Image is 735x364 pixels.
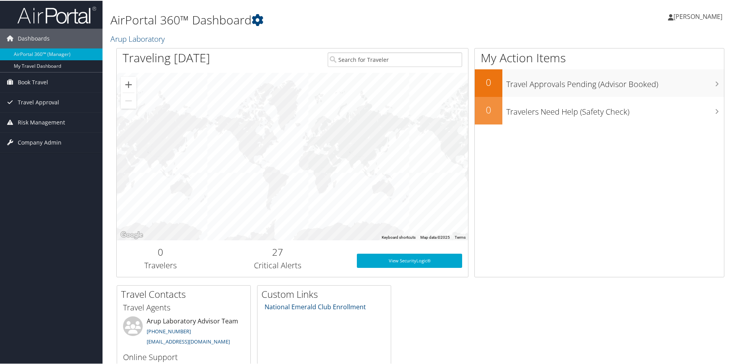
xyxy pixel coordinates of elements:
[506,102,724,117] h3: Travelers Need Help (Safety Check)
[475,102,502,116] h2: 0
[357,253,462,267] a: View SecurityLogic®
[110,33,167,43] a: Arup Laboratory
[668,4,730,28] a: [PERSON_NAME]
[18,92,59,111] span: Travel Approval
[18,132,62,152] span: Company Admin
[121,287,250,300] h2: Travel Contacts
[420,234,450,239] span: Map data ©2025
[147,327,191,334] a: [PHONE_NUMBER]
[328,52,462,66] input: Search for Traveler
[110,11,524,28] h1: AirPortal 360™ Dashboard
[121,76,136,92] button: Zoom in
[18,28,50,48] span: Dashboards
[123,49,210,65] h1: Traveling [DATE]
[475,49,724,65] h1: My Action Items
[121,92,136,108] button: Zoom out
[123,301,244,312] h3: Travel Agents
[475,69,724,96] a: 0Travel Approvals Pending (Advisor Booked)
[265,302,366,310] a: National Emerald Club Enrollment
[119,229,145,240] a: Open this area in Google Maps (opens a new window)
[18,72,48,91] span: Book Travel
[506,74,724,89] h3: Travel Approvals Pending (Advisor Booked)
[382,234,416,240] button: Keyboard shortcuts
[123,245,199,258] h2: 0
[119,229,145,240] img: Google
[123,351,244,362] h3: Online Support
[455,234,466,239] a: Terms (opens in new tab)
[119,316,248,348] li: Arup Laboratory Advisor Team
[475,96,724,124] a: 0Travelers Need Help (Safety Check)
[261,287,391,300] h2: Custom Links
[673,11,722,20] span: [PERSON_NAME]
[17,5,96,24] img: airportal-logo.png
[18,112,65,132] span: Risk Management
[475,75,502,88] h2: 0
[123,259,199,270] h3: Travelers
[147,337,230,344] a: [EMAIL_ADDRESS][DOMAIN_NAME]
[211,245,345,258] h2: 27
[211,259,345,270] h3: Critical Alerts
